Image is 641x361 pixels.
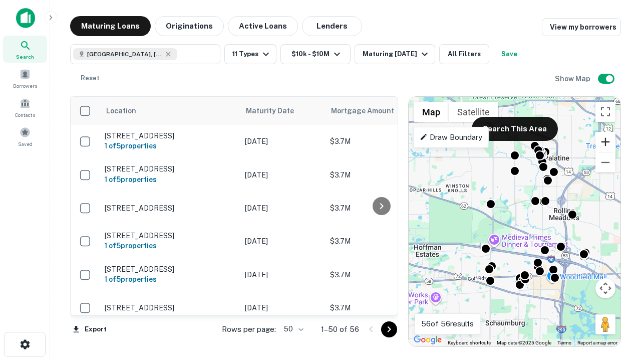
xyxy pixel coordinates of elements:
[3,36,47,63] a: Search
[13,82,37,90] span: Borrowers
[245,136,320,147] p: [DATE]
[105,164,235,173] p: [STREET_ADDRESS]
[302,16,362,36] button: Lenders
[591,281,641,329] iframe: Chat Widget
[222,323,276,335] p: Rows per page:
[105,265,235,274] p: [STREET_ADDRESS]
[449,102,498,122] button: Show satellite imagery
[421,318,474,330] p: 56 of 56 results
[595,132,615,152] button: Zoom in
[245,169,320,180] p: [DATE]
[280,322,305,336] div: 50
[355,44,435,64] button: Maturing [DATE]
[105,174,235,185] h6: 1 of 5 properties
[100,97,240,125] th: Location
[3,123,47,150] a: Saved
[3,65,47,92] a: Borrowers
[280,44,351,64] button: $10k - $10M
[325,97,435,125] th: Mortgage Amount
[321,323,359,335] p: 1–50 of 56
[420,131,482,143] p: Draw Boundary
[240,97,325,125] th: Maturity Date
[105,131,235,140] p: [STREET_ADDRESS]
[70,322,109,337] button: Export
[472,117,558,141] button: Search This Area
[16,53,34,61] span: Search
[331,105,407,117] span: Mortgage Amount
[330,236,430,247] p: $3.7M
[105,240,235,251] h6: 1 of 5 properties
[74,68,106,88] button: Reset
[363,48,431,60] div: Maturing [DATE]
[577,340,617,345] a: Report a map error
[245,203,320,214] p: [DATE]
[105,303,235,312] p: [STREET_ADDRESS]
[595,102,615,122] button: Toggle fullscreen view
[555,73,592,84] h6: Show Map
[155,16,224,36] button: Originations
[16,8,35,28] img: capitalize-icon.png
[105,140,235,151] h6: 1 of 5 properties
[330,269,430,280] p: $3.7M
[87,50,162,59] span: [GEOGRAPHIC_DATA], [GEOGRAPHIC_DATA]
[330,136,430,147] p: $3.7M
[448,339,491,346] button: Keyboard shortcuts
[224,44,276,64] button: 11 Types
[381,321,397,337] button: Go to next page
[106,105,136,117] span: Location
[542,18,621,36] a: View my borrowers
[228,16,298,36] button: Active Loans
[330,169,430,180] p: $3.7M
[105,231,235,240] p: [STREET_ADDRESS]
[3,94,47,121] a: Contacts
[411,333,444,346] img: Google
[330,302,430,313] p: $3.7M
[70,16,151,36] button: Maturing Loans
[18,140,33,148] span: Saved
[15,111,35,119] span: Contacts
[330,203,430,214] p: $3.7M
[414,102,449,122] button: Show street map
[105,274,235,285] h6: 1 of 5 properties
[245,236,320,247] p: [DATE]
[411,333,444,346] a: Open this area in Google Maps (opens a new window)
[557,340,571,345] a: Terms (opens in new tab)
[105,204,235,213] p: [STREET_ADDRESS]
[497,340,551,345] span: Map data ©2025 Google
[595,278,615,298] button: Map camera controls
[409,97,620,346] div: 0 0
[595,152,615,172] button: Zoom out
[439,44,489,64] button: All Filters
[493,44,525,64] button: Save your search to get updates of matches that match your search criteria.
[245,269,320,280] p: [DATE]
[246,105,307,117] span: Maturity Date
[245,302,320,313] p: [DATE]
